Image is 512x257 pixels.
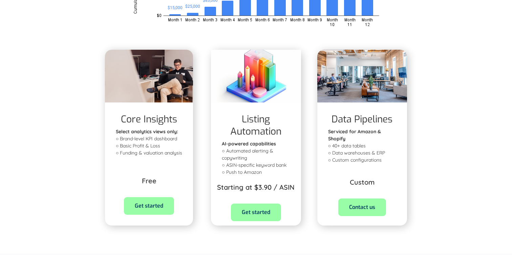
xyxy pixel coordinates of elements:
[142,176,156,186] p: Free
[116,128,178,135] strong: Select analytics views only: ‍
[332,113,392,125] h1: Data Pipelines
[328,128,396,171] p: ○ 40+ data tables ○ Data warehouses & ERP ○ Custom configurations ‍ ‍
[217,183,295,192] p: Starting at $3.90 / ASIN
[338,198,386,216] a: Contact us
[222,140,290,176] p: ○ Automated alerting & copywriting ○ ASIN-specific keyword bank ○ Push to Amazon
[222,141,276,147] strong: AI-powered capabilities ‍
[222,113,290,138] h1: Listing Automation
[116,128,182,157] p: ○ Brand-level KPI dashboard ○ Basic Profit & Loss ○ Funding & valuation analysis
[231,204,281,221] a: Get started
[350,178,375,187] p: Custom
[124,197,174,215] a: Get started
[328,128,381,142] strong: Serviced for Amazon & Shopify
[121,113,177,125] h1: Core Insights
